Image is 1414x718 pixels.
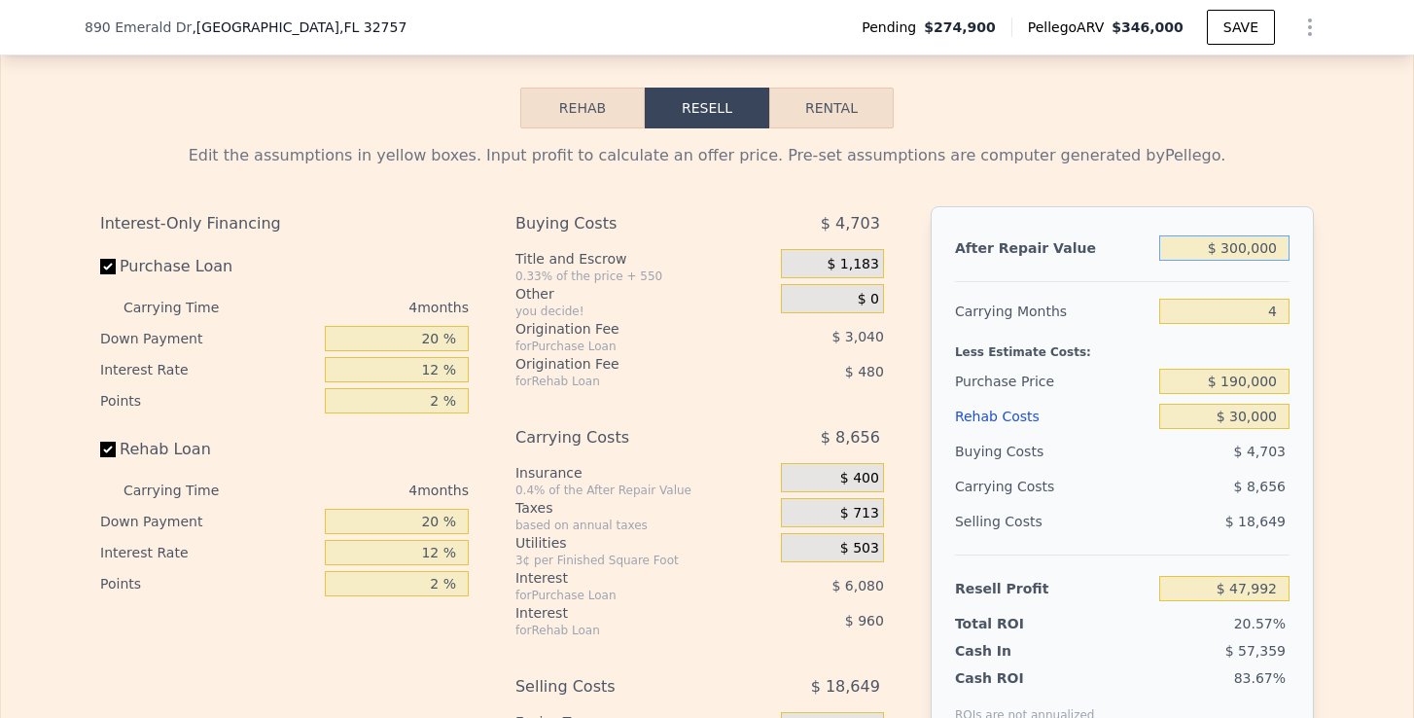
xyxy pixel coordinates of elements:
[515,518,773,533] div: based on annual taxes
[769,88,894,128] button: Rental
[520,88,645,128] button: Rehab
[100,537,317,568] div: Interest Rate
[258,292,469,323] div: 4 months
[100,259,116,274] input: Purchase Loan
[858,291,879,308] span: $ 0
[515,319,732,339] div: Origination Fee
[955,364,1151,399] div: Purchase Price
[955,399,1151,434] div: Rehab Costs
[1112,19,1184,35] span: $346,000
[811,669,880,704] span: $ 18,649
[515,603,732,623] div: Interest
[100,506,317,537] div: Down Payment
[955,614,1077,633] div: Total ROI
[515,623,732,638] div: for Rehab Loan
[1225,643,1286,659] span: $ 57,359
[1207,10,1275,45] button: SAVE
[515,374,732,389] div: for Rehab Loan
[515,354,732,374] div: Origination Fee
[100,249,317,284] label: Purchase Loan
[1234,670,1286,686] span: 83.67%
[515,588,732,603] div: for Purchase Loan
[100,568,317,599] div: Points
[840,540,879,557] span: $ 503
[124,475,250,506] div: Carrying Time
[924,18,996,37] span: $274,900
[515,339,732,354] div: for Purchase Loan
[831,329,883,344] span: $ 3,040
[100,442,116,457] input: Rehab Loan
[1234,616,1286,631] span: 20.57%
[645,88,769,128] button: Resell
[840,470,879,487] span: $ 400
[124,292,250,323] div: Carrying Time
[515,463,773,483] div: Insurance
[831,578,883,593] span: $ 6,080
[515,304,773,319] div: you decide!
[100,432,317,467] label: Rehab Loan
[1234,444,1286,459] span: $ 4,703
[1225,514,1286,529] span: $ 18,649
[192,18,407,37] span: , [GEOGRAPHIC_DATA]
[1028,18,1113,37] span: Pellego ARV
[845,364,884,379] span: $ 480
[100,323,317,354] div: Down Payment
[955,231,1151,266] div: After Repair Value
[955,571,1151,606] div: Resell Profit
[85,18,192,37] span: 890 Emerald Dr
[515,420,732,455] div: Carrying Costs
[840,505,879,522] span: $ 713
[515,269,773,284] div: 0.33% of the price + 550
[515,284,773,304] div: Other
[955,469,1077,504] div: Carrying Costs
[339,19,407,35] span: , FL 32757
[100,385,317,416] div: Points
[515,533,773,553] div: Utilities
[1234,479,1286,494] span: $ 8,656
[258,475,469,506] div: 4 months
[955,294,1151,329] div: Carrying Months
[515,568,732,588] div: Interest
[827,256,878,273] span: $ 1,183
[845,613,884,628] span: $ 960
[100,206,469,241] div: Interest-Only Financing
[955,641,1077,661] div: Cash In
[515,249,773,269] div: Title and Escrow
[1290,8,1329,47] button: Show Options
[100,354,317,385] div: Interest Rate
[955,434,1151,469] div: Buying Costs
[821,206,880,241] span: $ 4,703
[515,483,773,498] div: 0.4% of the After Repair Value
[862,18,924,37] span: Pending
[821,420,880,455] span: $ 8,656
[955,668,1095,688] div: Cash ROI
[515,206,732,241] div: Buying Costs
[955,504,1151,539] div: Selling Costs
[515,498,773,518] div: Taxes
[100,144,1314,167] div: Edit the assumptions in yellow boxes. Input profit to calculate an offer price. Pre-set assumptio...
[955,329,1290,364] div: Less Estimate Costs:
[515,553,773,568] div: 3¢ per Finished Square Foot
[515,669,732,704] div: Selling Costs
